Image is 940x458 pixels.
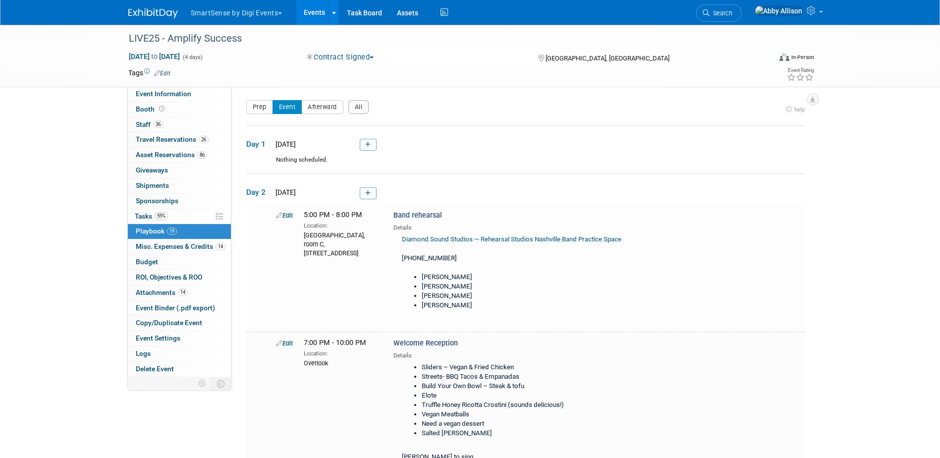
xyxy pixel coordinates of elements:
[128,8,178,18] img: ExhibitDay
[167,228,177,235] span: 19
[755,5,803,16] img: Abby Allison
[273,100,302,114] button: Event
[154,70,170,77] a: Edit
[128,239,231,254] a: Misc. Expenses & Credits14
[304,348,379,358] div: Location:
[393,232,648,319] div: [PHONE_NUMBER]
[276,340,293,347] a: Edit
[246,156,805,173] div: Nothing scheduled.
[197,151,207,159] span: 86
[128,178,231,193] a: Shipments
[157,105,166,113] span: Booth not reserved yet
[422,391,643,401] li: Elote
[150,53,159,60] span: to
[136,319,202,327] span: Copy/Duplicate Event
[128,224,231,239] a: Playbook19
[136,181,169,189] span: Shipments
[155,212,168,220] span: 59%
[304,220,379,230] div: Location:
[136,151,207,159] span: Asset Reservations
[304,339,366,347] span: 7:00 PM - 10:00 PM
[422,429,643,438] li: Salted [PERSON_NAME]
[128,270,231,285] a: ROI, Objectives & ROO
[787,68,814,73] div: Event Rating
[136,197,178,205] span: Sponsorships
[128,316,231,331] a: Copy/Duplicate Event
[136,349,151,357] span: Logs
[136,304,215,312] span: Event Binder (.pdf export)
[422,382,643,391] li: Build Your Own Bowl – Steak & tofu
[136,120,163,128] span: Staff
[194,377,211,390] td: Personalize Event Tab Strip
[393,339,458,347] span: Welcome Reception
[182,54,203,60] span: (4 days)
[128,132,231,147] a: Travel Reservations26
[128,87,231,102] a: Event Information
[422,419,643,429] li: Need a vegan dessert
[276,212,293,219] a: Edit
[710,9,732,17] span: Search
[422,291,643,301] li: [PERSON_NAME]
[696,4,742,22] a: Search
[273,188,296,196] span: [DATE]
[422,301,643,310] li: [PERSON_NAME]
[199,136,209,143] span: 26
[128,148,231,163] a: Asset Reservations86
[246,187,271,198] span: Day 2
[136,166,168,174] span: Giveaways
[128,346,231,361] a: Logs
[136,227,177,235] span: Playbook
[393,348,648,360] div: Details:
[304,211,362,219] span: 5:00 PM - 8:00 PM
[128,255,231,270] a: Budget
[713,52,815,66] div: Event Format
[303,52,378,62] button: Contract Signed
[546,55,669,62] span: [GEOGRAPHIC_DATA], [GEOGRAPHIC_DATA]
[128,362,231,377] a: Delete Event
[136,288,188,296] span: Attachments
[791,54,814,61] div: In-Person
[422,273,643,282] li: [PERSON_NAME]
[211,377,231,390] td: Toggle Event Tabs
[178,288,188,296] span: 14
[216,243,225,250] span: 14
[153,120,163,128] span: 36
[136,258,158,266] span: Budget
[128,68,170,78] td: Tags
[136,135,209,143] span: Travel Reservations
[422,410,643,419] li: Vegan Meatballs
[128,163,231,178] a: Giveaways
[273,140,296,148] span: [DATE]
[128,117,231,132] a: Staff36
[422,401,643,410] li: Truffle Honey Ricotta Crostini (sounds delicious!)
[402,235,621,243] a: Diamond Sound Studios — Rehearsal Studios Nashville Band Practice Space
[135,212,168,220] span: Tasks
[304,358,379,368] div: Overlook
[136,90,191,98] span: Event Information
[779,53,789,61] img: Format-Inperson.png
[136,273,202,281] span: ROI, Objectives & ROO
[128,209,231,224] a: Tasks59%
[136,334,180,342] span: Event Settings
[422,363,643,372] li: Sliders – Vegan & Fried Chicken
[125,30,756,48] div: LIVE25 - Amplify Success
[304,230,379,258] div: [GEOGRAPHIC_DATA], room C, [STREET_ADDRESS]
[393,211,442,220] span: Band rehearsal
[348,100,369,114] button: All
[128,194,231,209] a: Sponsorships
[301,100,343,114] button: Afterward
[422,282,643,291] li: [PERSON_NAME]
[128,331,231,346] a: Event Settings
[422,372,643,382] li: Streets- BBQ Tacos & Empanadas
[393,221,648,232] div: Details:
[128,301,231,316] a: Event Binder (.pdf export)
[246,139,271,150] span: Day 1
[136,105,166,113] span: Booth
[128,52,180,61] span: [DATE] [DATE]
[128,102,231,117] a: Booth
[794,106,805,113] span: help
[136,242,225,250] span: Misc. Expenses & Credits
[136,365,174,373] span: Delete Event
[128,286,231,300] a: Attachments14
[246,100,273,114] button: Prep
